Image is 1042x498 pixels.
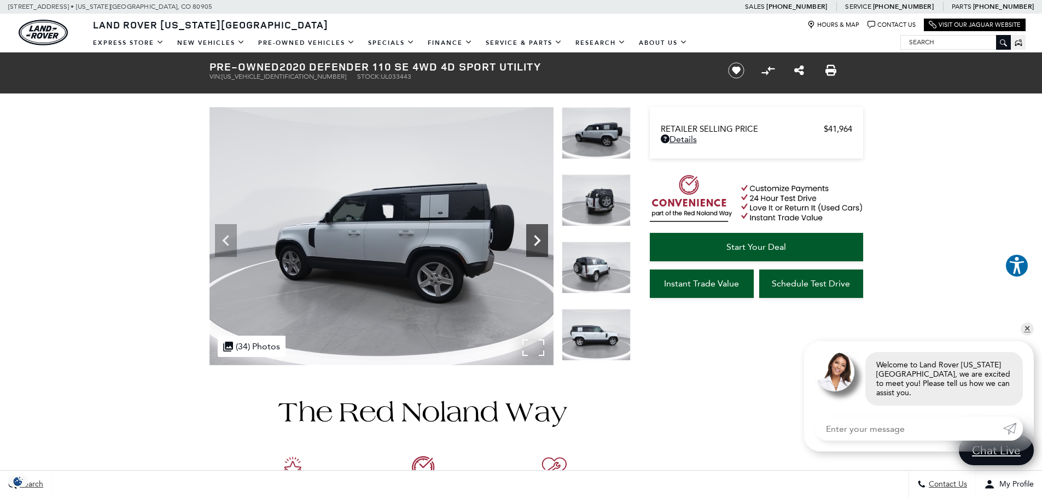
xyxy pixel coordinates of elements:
[726,242,786,252] span: Start Your Deal
[86,33,694,52] nav: Main Navigation
[929,21,1021,29] a: Visit Our Jaguar Website
[976,471,1042,498] button: Open user profile menu
[661,124,852,134] a: Retailer Selling Price $41,964
[759,269,863,298] a: Schedule Test Drive
[745,3,765,10] span: Sales
[19,20,68,45] a: land-rover
[995,480,1034,489] span: My Profile
[218,336,286,357] div: (34) Photos
[93,18,328,31] span: Land Rover [US_STATE][GEOGRAPHIC_DATA]
[650,233,863,261] a: Start Your Deal
[807,21,859,29] a: Hours & Map
[215,224,237,257] div: Previous
[901,36,1010,49] input: Search
[526,224,548,257] div: Next
[766,2,827,11] a: [PHONE_NUMBER]
[209,73,222,80] span: VIN:
[661,124,824,134] span: Retailer Selling Price
[650,269,754,298] a: Instant Trade Value
[479,33,569,52] a: Service & Parts
[873,2,934,11] a: [PHONE_NUMBER]
[794,64,804,77] a: Share this Pre-Owned 2020 Defender 110 SE 4WD 4D Sport Utility
[562,309,631,361] img: Used 2020 Fuji White Land Rover SE image 9
[815,417,1003,441] input: Enter your message
[661,134,852,144] a: Details
[209,59,280,74] strong: Pre-Owned
[252,33,362,52] a: Pre-Owned Vehicles
[1005,254,1029,280] aside: Accessibility Help Desk
[421,33,479,52] a: Finance
[865,352,1023,406] div: Welcome to Land Rover [US_STATE][GEOGRAPHIC_DATA], we are excited to meet you! Please tell us how...
[772,278,850,289] span: Schedule Test Drive
[381,73,411,80] span: UL033443
[5,476,31,487] section: Click to Open Cookie Consent Modal
[562,174,631,226] img: Used 2020 Fuji White Land Rover SE image 7
[357,73,381,80] span: Stock:
[724,62,748,79] button: Save vehicle
[632,33,694,52] a: About Us
[815,352,854,391] img: Agent profile photo
[926,480,967,489] span: Contact Us
[868,21,916,29] a: Contact Us
[1005,254,1029,278] button: Explore your accessibility options
[19,20,68,45] img: Land Rover
[760,62,776,79] button: Compare Vehicle
[952,3,971,10] span: Parts
[824,124,852,134] span: $41,964
[825,64,836,77] a: Print this Pre-Owned 2020 Defender 110 SE 4WD 4D Sport Utility
[86,33,171,52] a: EXPRESS STORE
[562,242,631,294] img: Used 2020 Fuji White Land Rover SE image 8
[569,33,632,52] a: Research
[209,61,710,73] h1: 2020 Defender 110 SE 4WD 4D Sport Utility
[362,33,421,52] a: Specials
[664,278,739,289] span: Instant Trade Value
[845,3,871,10] span: Service
[1003,417,1023,441] a: Submit
[171,33,252,52] a: New Vehicles
[5,476,31,487] img: Opt-Out Icon
[209,107,554,365] img: Used 2020 Fuji White Land Rover SE image 6
[973,2,1034,11] a: [PHONE_NUMBER]
[562,107,631,159] img: Used 2020 Fuji White Land Rover SE image 6
[8,3,212,10] a: [STREET_ADDRESS] • [US_STATE][GEOGRAPHIC_DATA], CO 80905
[222,73,346,80] span: [US_VEHICLE_IDENTIFICATION_NUMBER]
[86,18,335,31] a: Land Rover [US_STATE][GEOGRAPHIC_DATA]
